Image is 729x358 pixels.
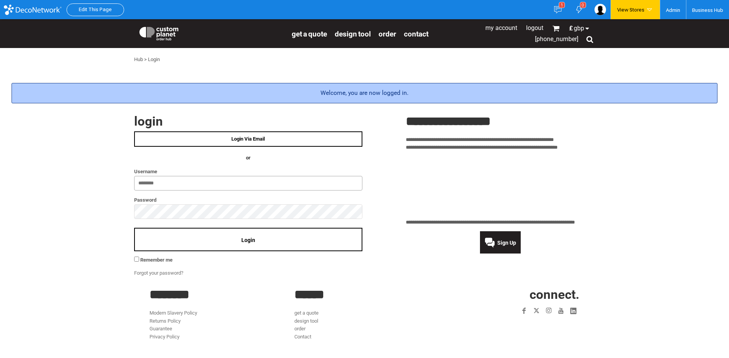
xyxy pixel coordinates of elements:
span: Remember me [140,257,173,263]
span: [PHONE_NUMBER] [535,35,578,43]
a: Forgot your password? [134,270,183,276]
a: Guarantee [149,326,172,331]
div: Welcome, you are now logged in. [12,83,717,103]
span: Sign Up [497,240,516,246]
div: 0 [580,2,586,8]
a: order [379,29,396,38]
span: get a quote [292,30,327,38]
a: Custom Planet [134,21,288,44]
a: design tool [294,318,318,324]
h2: CONNECT. [439,288,580,301]
h4: OR [134,154,362,162]
span: design tool [335,30,371,38]
div: Login [148,56,160,64]
span: Contact [404,30,428,38]
input: Remember me [134,257,139,262]
span: Login Via Email [231,136,265,142]
a: order [294,326,306,331]
a: get a quote [294,310,319,316]
a: My Account [485,24,517,31]
h2: Login [134,115,362,128]
a: Logout [526,24,543,31]
label: Username [134,167,362,176]
a: Login Via Email [134,131,362,147]
a: Hub [134,56,143,62]
a: Edit This Page [79,7,112,12]
span: £ [569,25,574,31]
a: Modern Slavery Policy [149,310,197,316]
a: Contact [294,334,311,340]
div: > [144,56,147,64]
span: Login [241,237,255,243]
a: design tool [335,29,371,38]
iframe: Customer reviews powered by Trustpilot [473,322,580,331]
a: get a quote [292,29,327,38]
label: Password [134,196,362,204]
a: Contact [404,29,428,38]
img: Custom Planet [138,25,180,40]
div: 1 [559,2,565,8]
a: Returns Policy [149,318,181,324]
span: order [379,30,396,38]
a: Privacy Policy [149,334,179,340]
span: GBP [574,25,584,31]
iframe: Customer reviews powered by Trustpilot [406,156,595,214]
